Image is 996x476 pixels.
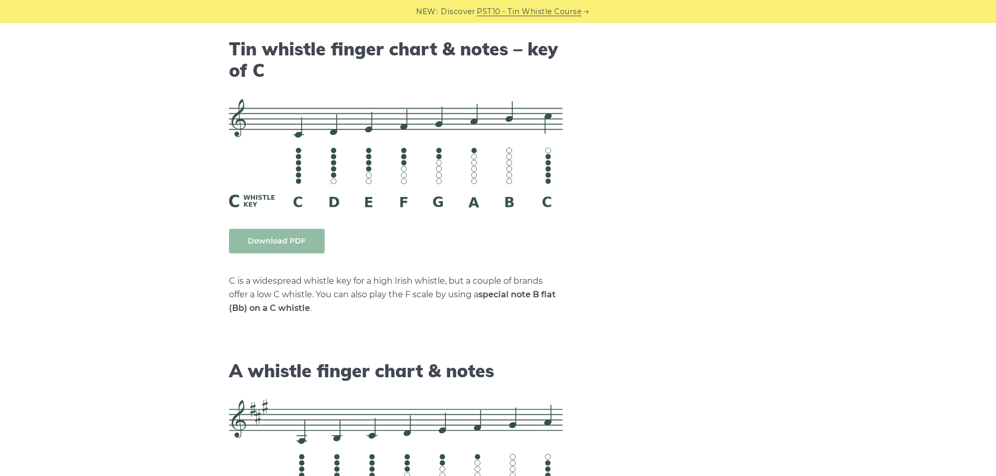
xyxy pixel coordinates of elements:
span: NEW: [416,6,438,18]
span: Discover [441,6,475,18]
h2: A whistle finger chart & notes [229,361,563,382]
h2: Tin whistle finger chart & notes – key of C [229,39,563,82]
p: C is a widespread whistle key for a high Irish whistle, but a couple of brands offer a low C whis... [229,274,563,315]
a: Download PDF [229,229,325,253]
img: C Whistle Fingering Chart And Notes [229,99,563,207]
a: PST10 - Tin Whistle Course [477,6,581,18]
